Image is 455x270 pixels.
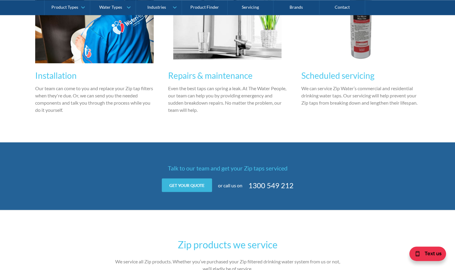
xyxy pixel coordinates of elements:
h2: Zip products we service [110,237,345,252]
div: Industries [147,5,166,10]
a: Get your quote [162,178,212,192]
h3: Installation [35,69,154,82]
h3: Scheduled servicing [301,69,420,82]
p: Even the best taps can spring a leak. At The Water People, our team can help you by providing eme... [168,85,287,114]
div: Product Types [51,5,78,10]
a: 1300 549 212 [248,180,294,191]
div: Water Types [99,5,122,10]
p: Our team can come to you and replace your Zip tap filters when they're due. Or, we can send you t... [35,85,154,114]
h4: Talk to our team and get your Zip taps serviced [110,163,345,172]
p: We can service Zip Water’s commercial and residential drinking water taps. Our servicing will hel... [301,85,420,106]
h3: Repairs & maintenance [168,69,287,82]
p: or call us on [218,182,242,189]
iframe: podium webchat widget bubble [407,240,455,270]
